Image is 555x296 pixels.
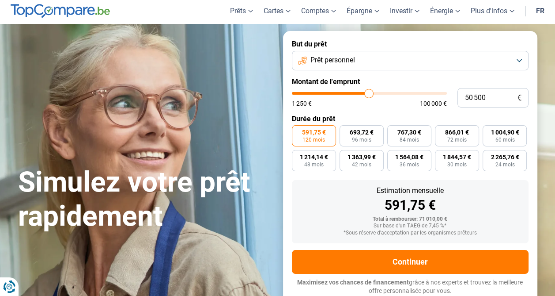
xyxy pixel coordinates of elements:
[18,165,272,234] h1: Simulez votre prêt rapidement
[292,51,529,70] button: Prêt personnel
[352,162,371,167] span: 42 mois
[420,100,447,107] span: 100 000 €
[292,115,529,123] label: Durée du prêt
[292,40,529,48] label: But du prêt
[495,162,514,167] span: 24 mois
[443,154,471,160] span: 1 844,57 €
[299,230,521,236] div: *Sous réserve d'acceptation par les organismes prêteurs
[299,223,521,229] div: Sur base d'un TAEG de 7,45 %*
[292,100,312,107] span: 1 250 €
[395,154,423,160] span: 1 564,08 €
[517,94,521,102] span: €
[400,137,419,142] span: 84 mois
[302,129,326,135] span: 591,75 €
[299,199,521,212] div: 591,75 €
[299,216,521,223] div: Total à rembourser: 71 010,00 €
[299,187,521,194] div: Estimation mensuelle
[302,137,325,142] span: 120 mois
[300,154,328,160] span: 1 214,14 €
[400,162,419,167] span: 36 mois
[445,129,469,135] span: 866,01 €
[11,4,110,18] img: TopCompare
[347,154,376,160] span: 1 363,99 €
[292,77,529,86] label: Montant de l'emprunt
[292,278,529,296] p: grâce à nos experts et trouvez la meilleure offre personnalisée pour vous.
[292,250,529,274] button: Continuer
[491,129,519,135] span: 1 004,90 €
[304,162,324,167] span: 48 mois
[447,162,467,167] span: 30 mois
[447,137,467,142] span: 72 mois
[310,55,355,65] span: Prêt personnel
[350,129,374,135] span: 693,72 €
[397,129,421,135] span: 767,30 €
[352,137,371,142] span: 96 mois
[495,137,514,142] span: 60 mois
[297,279,409,286] span: Maximisez vos chances de financement
[491,154,519,160] span: 2 265,76 €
